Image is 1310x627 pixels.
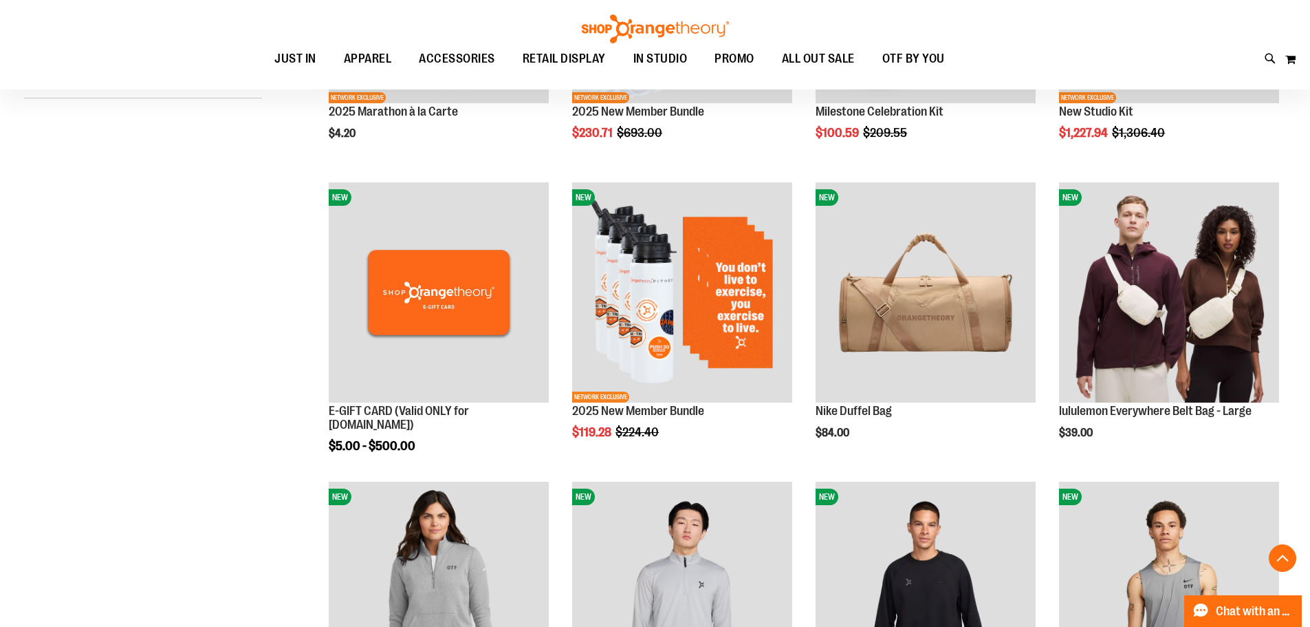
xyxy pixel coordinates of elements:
[633,43,688,74] span: IN STUDIO
[572,92,629,103] span: NETWORK EXCLUSIVE
[572,182,792,405] a: 2025 New Member BundleNEWNETWORK EXCLUSIVE
[782,43,855,74] span: ALL OUT SALE
[329,182,549,405] a: E-GIFT CARD (Valid ONLY for ShopOrangetheory.com)NEW
[419,43,495,74] span: ACCESSORIES
[329,404,469,432] a: E-GIFT CARD (Valid ONLY for [DOMAIN_NAME])
[816,182,1036,405] a: Nike Duffel BagNEW
[572,182,792,403] img: 2025 New Member Bundle
[714,43,754,74] span: PROMO
[274,43,316,74] span: JUST IN
[329,92,386,103] span: NETWORK EXCLUSIVE
[882,43,945,74] span: OTF BY YOU
[572,392,629,403] span: NETWORK EXCLUSIVE
[816,404,892,418] a: Nike Duffel Bag
[1059,182,1279,405] a: lululemon Everywhere Belt Bag - LargeNEW
[615,425,661,439] span: $224.40
[1112,126,1167,140] span: $1,306.40
[572,105,704,118] a: 2025 New Member Bundle
[1216,605,1293,618] span: Chat with an Expert
[1059,105,1133,118] a: New Studio Kit
[580,14,731,43] img: Shop Orangetheory
[329,105,458,118] a: 2025 Marathon à la Carte
[344,43,392,74] span: APPAREL
[816,427,851,439] span: $84.00
[863,126,909,140] span: $209.55
[329,439,415,453] span: $5.00 - $500.00
[329,489,351,505] span: NEW
[816,189,838,206] span: NEW
[329,182,549,403] img: E-GIFT CARD (Valid ONLY for ShopOrangetheory.com)
[617,126,664,140] span: $693.00
[1059,126,1110,140] span: $1,227.94
[1184,595,1302,627] button: Chat with an Expert
[816,126,861,140] span: $100.59
[565,176,799,474] div: product
[1059,189,1082,206] span: NEW
[809,176,1042,474] div: product
[816,105,943,118] a: Milestone Celebration Kit
[329,127,358,140] span: $4.20
[572,425,613,439] span: $119.28
[816,182,1036,403] img: Nike Duffel Bag
[1059,404,1252,418] a: lululemon Everywhere Belt Bag - Large
[572,126,615,140] span: $230.71
[523,43,606,74] span: RETAIL DISPLAY
[572,189,595,206] span: NEW
[1269,544,1296,572] button: Back To Top
[1059,427,1095,439] span: $39.00
[572,404,704,418] a: 2025 New Member Bundle
[329,189,351,206] span: NEW
[1059,489,1082,505] span: NEW
[322,176,556,487] div: product
[572,489,595,505] span: NEW
[1059,92,1116,103] span: NETWORK EXCLUSIVE
[816,489,838,505] span: NEW
[1059,182,1279,403] img: lululemon Everywhere Belt Bag - Large
[1052,176,1286,474] div: product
